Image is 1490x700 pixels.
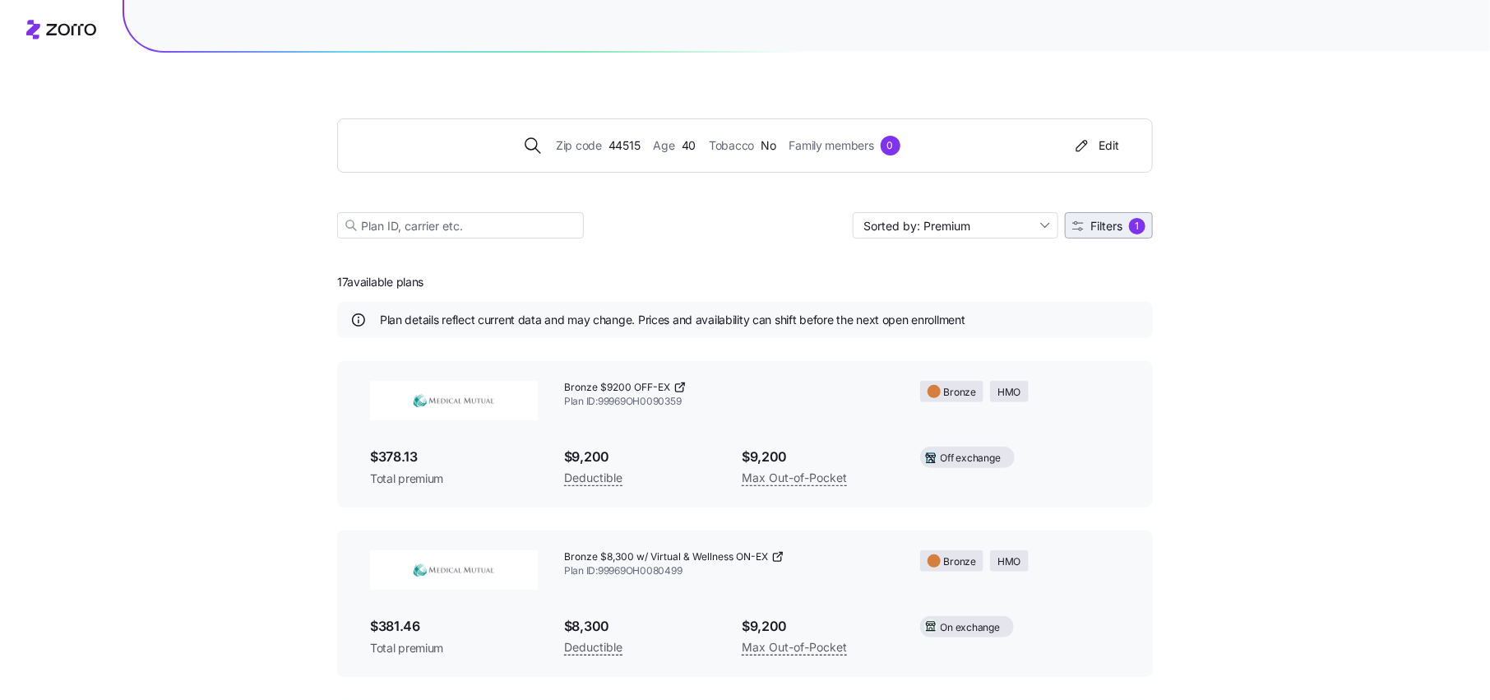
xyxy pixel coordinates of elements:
span: Deductible [564,468,622,488]
span: Plan details reflect current data and may change. Prices and availability can shift before the ne... [380,312,965,328]
span: Bronze [944,554,977,570]
button: Edit [1066,132,1126,159]
span: Max Out-of-Pocket [742,637,847,657]
img: Medical Mutual [370,550,538,590]
span: $9,200 [564,447,715,467]
input: Plan ID, carrier etc. [337,212,584,239]
span: $8,300 [564,616,715,637]
span: Total premium [370,471,538,487]
span: No [761,137,775,155]
span: $9,200 [742,447,893,467]
span: Max Out-of-Pocket [742,468,847,488]
span: 44515 [608,137,641,155]
span: Filters [1090,220,1122,232]
span: Zip code [556,137,602,155]
span: Total premium [370,640,538,656]
div: 1 [1129,218,1145,234]
span: Tobacco [709,137,754,155]
span: Deductible [564,637,622,657]
span: Plan ID: 99969OH0090359 [564,395,894,409]
span: 40 [682,137,696,155]
span: $9,200 [742,616,893,637]
button: Filters1 [1065,212,1153,239]
span: On exchange [941,620,1000,636]
span: $378.13 [370,447,538,467]
div: 0 [881,136,900,155]
span: HMO [997,385,1020,401]
span: 17 available plans [337,274,423,290]
span: Bronze [944,385,977,401]
span: Off exchange [941,451,1001,466]
span: HMO [997,554,1020,570]
span: Bronze $8,300 w/ Virtual & Wellness ON-EX [564,550,768,564]
div: Edit [1072,137,1119,154]
span: Plan ID: 99969OH0080499 [564,564,894,578]
span: $381.46 [370,616,538,637]
input: Sort by [853,212,1058,239]
span: Bronze $9200 OFF-EX [564,381,670,395]
span: Age [654,137,675,155]
img: Medical Mutual [370,381,538,420]
span: Family members [789,137,874,155]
